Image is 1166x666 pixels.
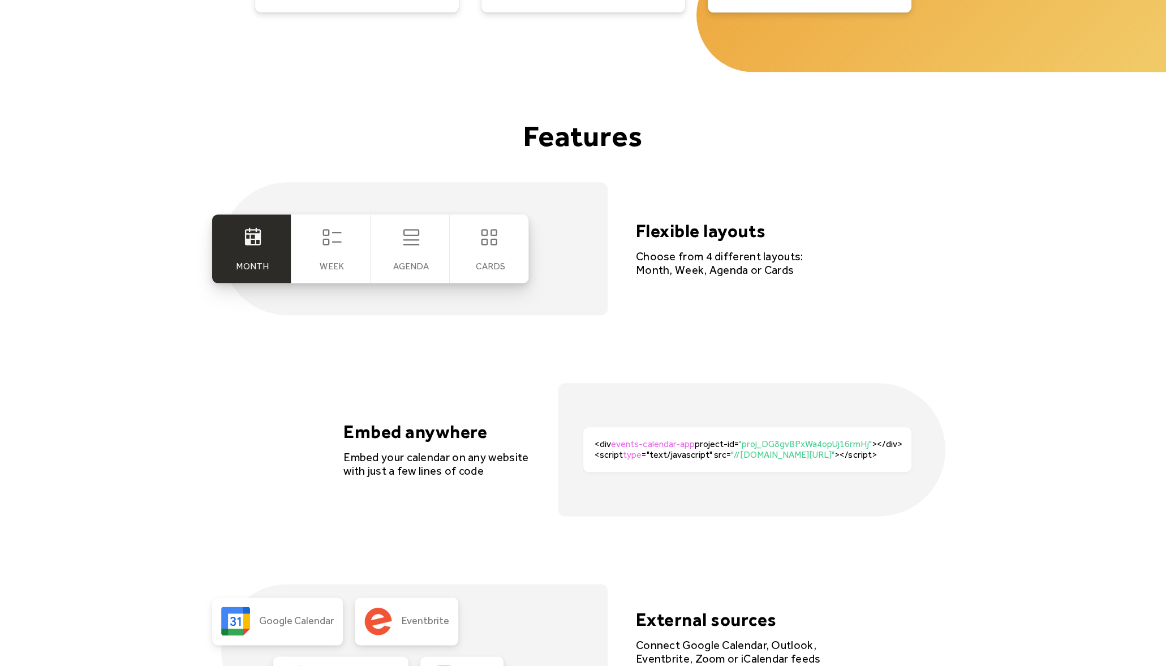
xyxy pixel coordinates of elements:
h4: External sources [636,609,823,630]
span: events-calendar-app [611,439,694,449]
div: Embed your calendar on any website with just a few lines of code [343,450,530,478]
span: "//[DOMAIN_NAME][URL]" [731,449,834,460]
div: <div project-id= ></div><script ="text/javascript" src= ></script> [595,439,911,460]
span: type [623,449,642,460]
div: Month [236,261,269,272]
div: Eventbrite [402,615,449,628]
div: cards [475,261,505,272]
h4: Embed anywhere [343,421,530,442]
h4: Flexible layouts [636,220,806,242]
h3: Features [221,121,945,151]
div: Week [320,261,343,272]
div: Choose from 4 different layouts: Month, Week, Agenda or Cards [636,250,806,277]
div: Google Calendar [259,615,334,628]
div: Agenda [393,261,429,272]
span: "proj_DG8gvBPxWa4opUj16rmHj" [739,439,872,449]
